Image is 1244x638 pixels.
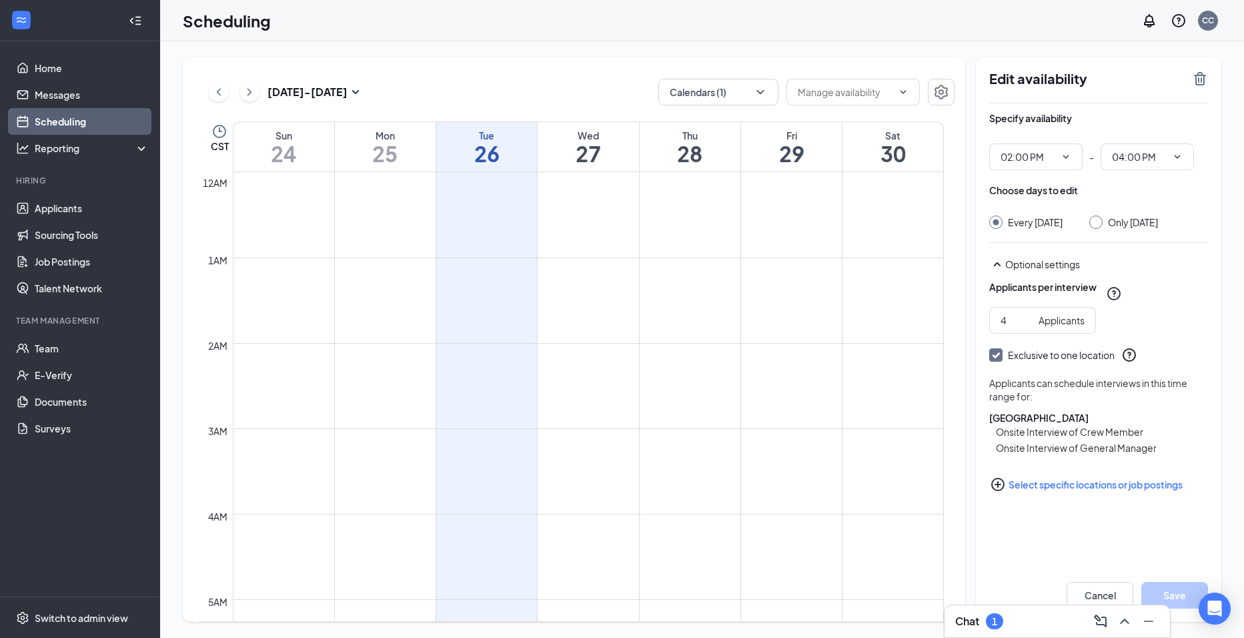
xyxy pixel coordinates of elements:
div: Reporting [35,141,149,155]
svg: QuestionInfo [1171,13,1187,29]
span: CST [211,139,229,153]
a: Applicants [35,195,149,222]
h1: 25 [335,142,436,165]
svg: Clock [211,123,227,139]
h1: 26 [436,142,537,165]
h3: Chat [955,614,979,629]
a: August 26, 2025 [436,122,537,172]
a: Talent Network [35,275,149,302]
a: Job Postings [35,248,149,275]
svg: Notifications [1141,13,1157,29]
div: Specify availability [989,111,1072,125]
button: Select specific locations or job postingsPlusCircle [989,471,1208,498]
button: Cancel [1067,582,1133,609]
div: Choose days to edit [989,184,1078,197]
a: August 30, 2025 [842,122,943,172]
div: Sun [233,129,334,142]
div: Sat [842,129,943,142]
a: Surveys [35,415,149,442]
svg: QuestionInfo [1121,347,1137,363]
button: Minimize [1138,611,1159,632]
h1: 24 [233,142,334,165]
a: E-Verify [35,362,149,388]
div: Tue [436,129,537,142]
a: Sourcing Tools [35,222,149,248]
a: Scheduling [35,108,149,135]
h1: 27 [538,142,638,165]
div: Team Management [16,315,146,326]
div: Open Intercom Messenger [1199,593,1231,625]
div: [GEOGRAPHIC_DATA] [989,411,1208,424]
div: Wed [538,129,638,142]
div: - [989,143,1208,170]
svg: SmallChevronDown [348,84,364,100]
div: Optional settings [1005,258,1208,271]
button: Save [1141,582,1208,609]
div: 3am [205,424,230,438]
div: Optional settings [989,256,1208,272]
svg: ChevronDown [754,85,767,99]
svg: Collapse [129,14,142,27]
div: 12am [200,176,230,190]
div: CC [1202,15,1214,26]
h2: Edit availability [989,71,1184,87]
div: Applicants can schedule interviews in this time range for: [989,376,1208,403]
a: August 25, 2025 [335,122,436,172]
div: 4am [205,509,230,524]
div: Every [DATE] [1008,216,1063,229]
h3: [DATE] - [DATE] [267,85,348,99]
input: Manage availability [798,85,892,99]
svg: ChevronDown [898,87,908,97]
button: ChevronUp [1114,611,1135,632]
div: Only [DATE] [1108,216,1158,229]
svg: PlusCircle [990,476,1006,493]
a: Messages [35,81,149,108]
a: August 28, 2025 [640,122,740,172]
svg: WorkstreamLogo [15,13,28,27]
svg: QuestionInfo [1106,286,1122,302]
span: Onsite Interview of Crew Member [996,424,1208,439]
div: 1 [992,616,997,627]
svg: ChevronDown [1172,151,1183,162]
div: 5am [205,595,230,609]
div: Hiring [16,175,146,186]
a: August 29, 2025 [741,122,842,172]
div: Fri [741,129,842,142]
span: Onsite Interview of General Manager [996,440,1208,455]
div: Mon [335,129,436,142]
svg: Settings [16,611,29,625]
div: 1am [205,253,230,268]
svg: TrashOutline [1192,71,1208,87]
h1: Scheduling [183,9,271,32]
div: Exclusive to one location [1008,348,1115,362]
button: ChevronRight [239,82,259,102]
div: Applicants per interview [989,280,1097,294]
button: Settings [928,79,955,105]
svg: ChevronLeft [212,84,225,100]
svg: Settings [933,84,949,100]
svg: Minimize [1141,613,1157,629]
svg: ChevronRight [243,84,256,100]
div: 2am [205,338,230,353]
a: Documents [35,388,149,415]
svg: ChevronDown [1061,151,1071,162]
div: Thu [640,129,740,142]
div: Switch to admin view [35,611,128,625]
a: August 27, 2025 [538,122,638,172]
div: Applicants [1039,313,1085,328]
h1: 29 [741,142,842,165]
svg: Analysis [16,141,29,155]
svg: ChevronUp [1117,613,1133,629]
button: ComposeMessage [1090,611,1111,632]
svg: ComposeMessage [1093,613,1109,629]
h1: 28 [640,142,740,165]
svg: SmallChevronUp [989,256,1005,272]
button: Calendars (1)ChevronDown [658,79,778,105]
h1: 30 [842,142,943,165]
a: August 24, 2025 [233,122,334,172]
a: Team [35,335,149,362]
a: Home [35,55,149,81]
button: ChevronLeft [209,82,229,102]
